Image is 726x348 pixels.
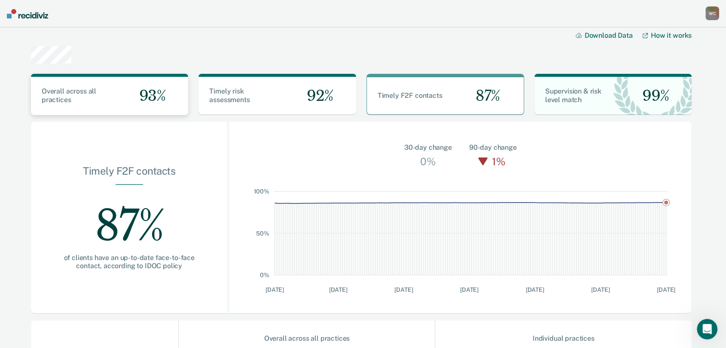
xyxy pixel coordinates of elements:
span: Timely risk assessments [209,87,250,104]
span: Timely F2F contacts [378,91,442,100]
text: [DATE] [526,286,544,293]
div: 87% [58,185,200,254]
div: 1% [490,153,507,170]
img: Recidiviz [7,9,48,18]
div: 0% [418,153,438,170]
text: [DATE] [395,286,413,293]
div: 90-day change [469,142,517,153]
iframe: Intercom live chat [697,319,717,339]
div: Timely F2F contacts [58,165,200,184]
div: Individual practices [436,334,691,342]
text: [DATE] [265,286,284,293]
div: Overall across all practices [179,334,434,342]
text: [DATE] [329,286,348,293]
a: How it works [643,31,692,39]
text: [DATE] [592,286,610,293]
span: Supervision & risk level match [545,87,601,104]
button: WC [705,6,719,20]
span: 99% [635,87,669,105]
span: Overall across all practices [42,87,96,104]
text: [DATE] [657,286,675,293]
span: 93% [132,87,166,105]
span: 92% [300,87,333,105]
div: of clients have an up-to-date face-to-face contact, according to IDOC policy [58,254,200,270]
div: W C [705,6,719,20]
span: 87% [469,87,500,105]
text: [DATE] [460,286,479,293]
div: 30-day change [404,142,452,153]
button: Download Data [576,31,643,39]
